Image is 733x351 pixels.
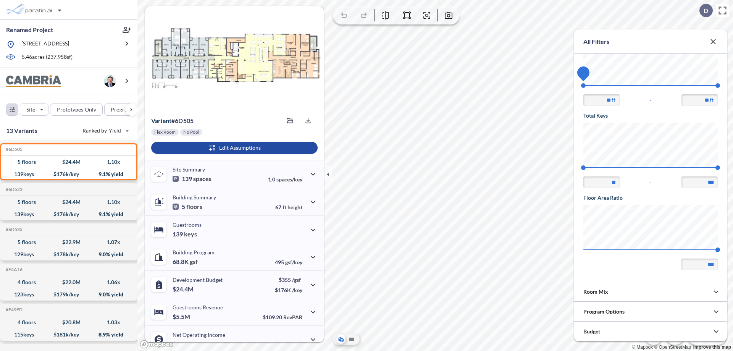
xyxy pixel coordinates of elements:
[275,204,302,210] p: 67
[184,230,197,238] span: keys
[275,287,302,293] p: $176K
[173,277,223,283] p: Development Budget
[173,194,216,201] p: Building Summary
[20,104,48,116] button: Site
[22,53,73,61] p: 5.46 acres ( 237,958 sf)
[612,96,615,104] label: ft
[104,75,116,87] img: user logo
[173,203,202,210] p: 5
[50,104,103,116] button: Prototypes Only
[268,176,302,183] p: 1.0
[173,340,191,348] p: $2.2M
[186,203,202,210] span: floors
[151,142,318,154] button: Edit Assumptions
[583,308,625,315] p: Program Options
[710,96,714,104] label: ft
[4,267,23,272] h5: Click to copy the code
[285,259,302,265] span: gsf/key
[6,75,61,87] img: BrandImage
[76,125,134,137] button: Ranked by Yield
[275,277,302,283] p: $355
[6,126,37,135] p: 13 Variants
[173,258,198,265] p: 68.8K
[336,335,346,344] button: Aerial View
[173,304,223,311] p: Guestrooms Revenue
[583,176,718,188] div: -
[583,112,718,120] h5: Total Keys
[583,94,718,106] div: -
[173,313,191,320] p: $5.5M
[140,340,173,349] a: Mapbox homepage
[219,144,261,152] p: Edit Assumptions
[693,345,731,350] a: Improve this map
[704,7,708,14] p: D
[583,37,609,46] p: All Filters
[173,222,202,228] p: Guestrooms
[270,341,302,348] p: 40.0%
[292,287,302,293] span: /key
[173,249,215,256] p: Building Program
[6,26,53,34] p: Renamed Project
[151,117,171,124] span: Variant
[26,106,35,113] p: Site
[57,106,96,113] p: Prototypes Only
[173,230,197,238] p: 139
[275,259,302,265] p: 495
[4,187,23,192] h5: Click to copy the code
[286,341,302,348] span: margin
[4,227,23,232] h5: Click to copy the code
[111,106,132,113] p: Program
[583,288,608,296] p: Room Mix
[173,175,212,183] p: 139
[276,176,302,183] span: spaces/key
[173,332,225,338] p: Net Operating Income
[21,40,69,49] p: [STREET_ADDRESS]
[190,258,198,265] span: gsf
[151,117,194,125] p: # 6d505
[4,307,23,312] h5: Click to copy the code
[104,104,145,116] button: Program
[578,70,589,75] span: 44.75
[173,166,205,173] p: Site Summary
[154,129,176,135] p: Flex Room
[583,194,718,202] h5: Floor Area Ratio
[109,127,121,134] span: Yield
[287,204,302,210] span: height
[283,314,302,320] span: RevPAR
[632,345,653,350] a: Mapbox
[292,277,301,283] span: /gsf
[263,314,302,320] p: $109.20
[183,129,199,135] p: No Pool
[173,285,195,293] p: $24.4M
[583,328,600,335] p: Budget
[283,204,286,210] span: ft
[654,345,691,350] a: OpenStreetMap
[193,175,212,183] span: spaces
[4,147,23,152] h5: Click to copy the code
[347,335,356,344] button: Site Plan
